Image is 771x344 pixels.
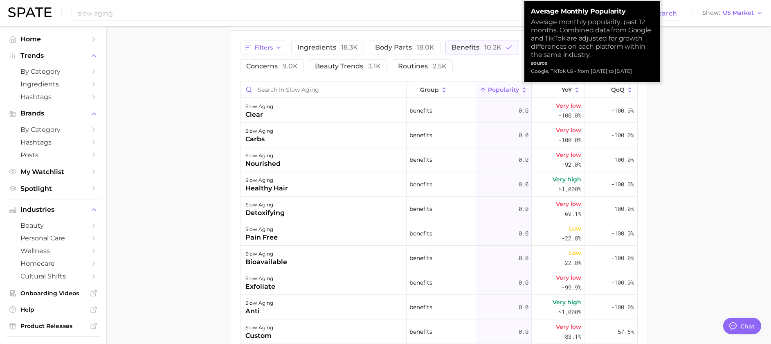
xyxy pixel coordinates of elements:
[245,200,285,210] div: slow aging
[409,327,432,337] span: benefits
[611,130,634,140] span: -100.0%
[519,130,528,140] span: 0.0
[398,63,447,70] span: routines
[562,160,581,170] span: -92.0%
[20,185,86,192] span: Spotlight
[241,123,637,147] button: slow agingcarbsbenefits0.0Very low-100.0%-100.0%
[584,82,637,98] button: QoQ
[558,135,581,145] span: -100.0%
[556,273,581,283] span: Very low
[417,43,434,51] span: 18.0k
[409,253,432,263] span: benefits
[245,224,278,234] div: slow aging
[562,209,581,219] span: -69.1%
[241,197,637,221] button: slow agingdetoxifyingbenefits0.0Very low-69.1%-100.0%
[7,244,100,257] a: wellness
[611,253,634,263] span: -100.0%
[7,33,100,45] a: Home
[245,126,273,136] div: slow aging
[245,110,273,120] div: clear
[241,221,637,246] button: slow agingpain freebenefits0.0Low-22.8%-100.0%
[407,82,476,98] button: group
[519,204,528,214] span: 0.0
[409,278,432,287] span: benefits
[20,290,86,297] span: Onboarding Videos
[245,151,281,161] div: slow aging
[77,6,645,20] input: Search here for a brand, industry, or ingredient
[532,82,584,98] button: YoY
[7,91,100,103] a: Hashtags
[7,219,100,232] a: beauty
[20,234,86,242] span: personal care
[409,204,432,214] span: benefits
[7,50,100,62] button: Trends
[20,306,86,313] span: Help
[562,86,572,93] span: YoY
[368,62,381,70] span: 3.1k
[245,323,273,333] div: slow aging
[409,106,432,115] span: benefits
[245,134,273,144] div: carbs
[409,302,432,312] span: benefits
[245,183,288,193] div: healthy hair
[476,82,532,98] button: Popularity
[7,204,100,216] button: Industries
[558,111,581,120] span: -100.0%
[245,298,273,308] div: slow aging
[20,138,86,146] span: Hashtags
[254,44,273,51] span: Filters
[241,98,637,123] button: slow agingclearbenefits0.0Very low-100.0%-100.0%
[241,246,637,270] button: slow agingbioavailablebenefits0.0Low-22.8%-100.0%
[531,18,654,59] div: Average monthly popularity: past 12 months. Combined data from Google and TikTok are adjusted for...
[241,319,637,344] button: slow agingcustombenefits0.0Very low-83.1%-57.6%
[245,331,273,341] div: custom
[569,248,581,258] span: Low
[562,258,581,268] span: -22.8%
[20,322,86,330] span: Product Releases
[20,52,86,59] span: Trends
[519,278,528,287] span: 0.0
[20,68,86,75] span: by Category
[409,155,432,165] span: benefits
[452,44,501,51] span: benefits
[7,107,100,120] button: Brands
[245,257,287,267] div: bioavailable
[20,222,86,229] span: beauty
[8,7,52,17] img: SPATE
[519,106,528,115] span: 0.0
[7,165,100,178] a: My Watchlist
[7,65,100,78] a: by Category
[519,327,528,337] span: 0.0
[7,303,100,316] a: Help
[20,206,86,213] span: Industries
[245,102,273,111] div: slow aging
[245,175,288,185] div: slow aging
[241,147,637,172] button: slow agingnourishedbenefits0.0Very low-92.0%-100.0%
[556,125,581,135] span: Very low
[611,204,634,214] span: -100.0%
[611,155,634,165] span: -100.0%
[531,7,654,16] strong: Average Monthly Popularity
[556,150,581,160] span: Very low
[20,247,86,255] span: wellness
[7,320,100,332] a: Product Releases
[241,295,637,319] button: slow agingantibenefits0.0Very high>1,000%-100.0%
[556,199,581,209] span: Very low
[245,282,275,292] div: exfoliate
[7,78,100,91] a: Ingredients
[375,44,434,51] span: body parts
[562,283,581,292] span: -99.9%
[611,179,634,189] span: -100.0%
[611,106,634,115] span: -100.0%
[409,130,432,140] span: benefits
[654,9,677,17] span: Search
[20,110,86,117] span: Brands
[20,35,86,43] span: Home
[409,179,432,189] span: benefits
[562,332,581,342] span: -83.1%
[20,93,86,101] span: Hashtags
[245,233,278,242] div: pain free
[553,297,581,307] span: Very high
[558,185,581,193] span: >1,000%
[519,155,528,165] span: 0.0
